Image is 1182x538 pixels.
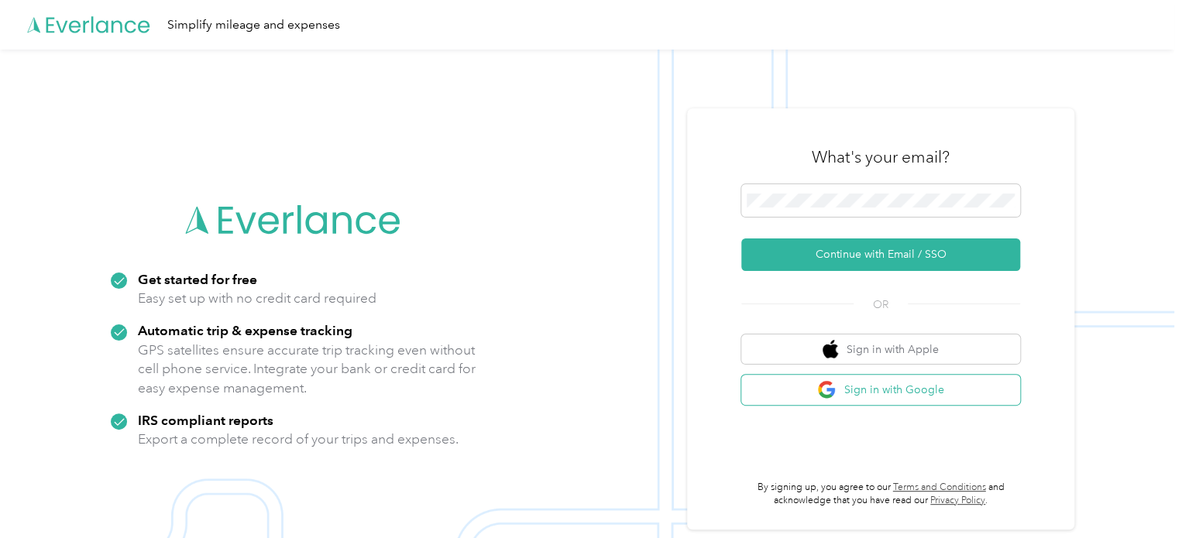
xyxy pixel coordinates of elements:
[167,15,340,35] div: Simplify mileage and expenses
[817,380,837,399] img: google logo
[854,296,908,313] span: OR
[138,271,257,287] strong: Get started for free
[812,146,950,168] h3: What's your email?
[741,481,1020,508] p: By signing up, you agree to our and acknowledge that you have read our .
[138,412,273,428] strong: IRS compliant reports
[138,322,352,338] strong: Automatic trip & expense tracking
[930,495,985,506] a: Privacy Policy
[823,340,838,359] img: apple logo
[138,341,476,398] p: GPS satellites ensure accurate trip tracking even without cell phone service. Integrate your bank...
[741,238,1020,271] button: Continue with Email / SSO
[138,289,376,308] p: Easy set up with no credit card required
[741,375,1020,405] button: google logoSign in with Google
[138,430,459,449] p: Export a complete record of your trips and expenses.
[893,481,986,493] a: Terms and Conditions
[741,334,1020,365] button: apple logoSign in with Apple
